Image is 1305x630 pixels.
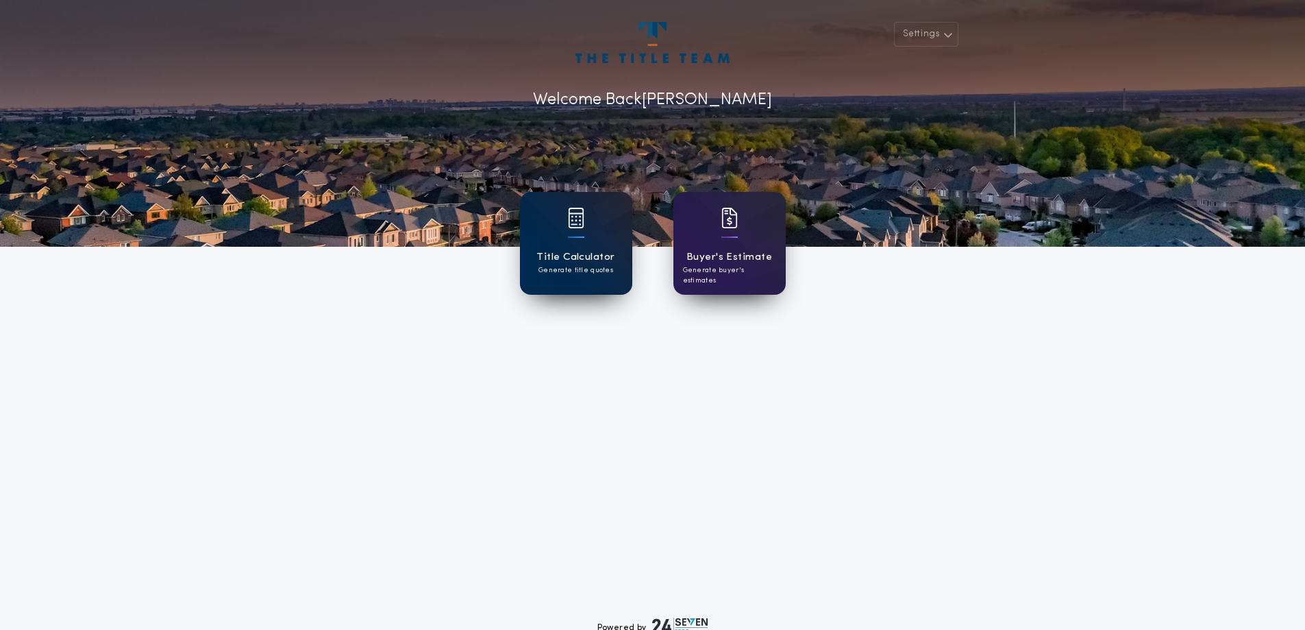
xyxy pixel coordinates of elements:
[673,192,786,295] a: card iconBuyer's EstimateGenerate buyer's estimates
[683,265,776,286] p: Generate buyer's estimates
[575,22,729,63] img: account-logo
[568,208,584,228] img: card icon
[533,88,772,112] p: Welcome Back [PERSON_NAME]
[894,22,958,47] button: Settings
[538,265,613,276] p: Generate title quotes
[721,208,738,228] img: card icon
[520,192,632,295] a: card iconTitle CalculatorGenerate title quotes
[536,250,614,265] h1: Title Calculator
[686,250,772,265] h1: Buyer's Estimate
